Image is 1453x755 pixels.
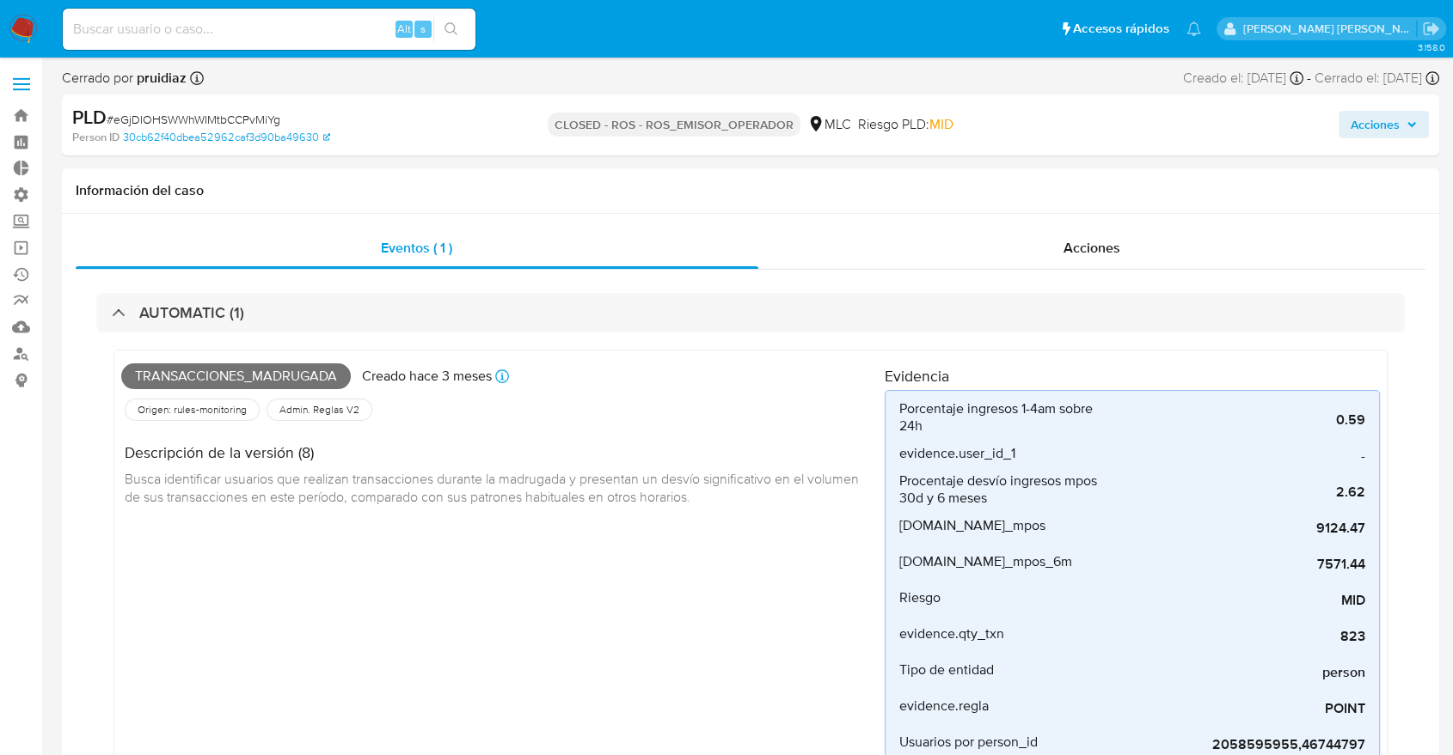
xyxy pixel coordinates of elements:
[929,114,953,134] span: MID
[433,17,469,41] button: search-icon
[807,115,851,134] div: MLC
[1307,69,1311,88] span: -
[121,363,351,389] span: Transacciones_madrugada
[139,303,244,322] h3: AUTOMATIC (1)
[548,113,800,137] p: CLOSED - ROS - ROS_EMISOR_OPERADOR
[63,18,475,40] input: Buscar usuario o caso...
[125,469,862,507] span: Busca identificar usuarios que realizan transacciones durante la madrugada y presentan un desvío ...
[107,111,280,128] span: # eGjDIOHSWWhWIMtbCCPvMiYg
[72,130,120,145] b: Person ID
[381,238,452,258] span: Eventos ( 1 )
[1339,111,1429,138] button: Acciones
[136,403,248,417] span: Origen: rules-monitoring
[362,367,492,386] p: Creado hace 3 meses
[858,115,953,134] span: Riesgo PLD:
[72,103,107,131] b: PLD
[397,21,411,37] span: Alt
[1064,238,1120,258] span: Acciones
[1243,21,1417,37] p: mercedes.medrano@mercadolibre.com
[420,21,426,37] span: s
[1422,20,1440,38] a: Salir
[1186,21,1201,36] a: Notificaciones
[1183,69,1303,88] div: Creado el: [DATE]
[1351,111,1400,138] span: Acciones
[1315,69,1439,88] div: Cerrado el: [DATE]
[123,130,330,145] a: 30cb62f40dbea52962caf3d90ba49630
[62,69,187,88] span: Cerrado por
[96,293,1405,332] div: AUTOMATIC (1)
[76,182,1425,199] h1: Información del caso
[278,403,361,417] span: Admin. Reglas V2
[125,443,871,462] h4: Descripción de la versión (8)
[1073,20,1169,38] span: Accesos rápidos
[133,68,187,88] b: pruidiaz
